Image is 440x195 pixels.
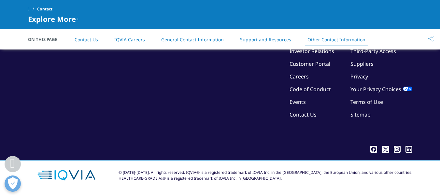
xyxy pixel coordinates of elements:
[350,60,374,67] a: Suppliers
[350,48,396,55] a: Third-Party Access
[119,170,412,181] div: © [DATE]-[DATE]. All rights reserved. IQVIA® is a registered trademark of IQVIA Inc. in the [GEOG...
[240,36,291,43] a: Support and Resources
[290,73,309,80] a: Careers
[290,48,334,55] a: Investor Relations
[350,98,383,105] a: Terms of Use
[290,60,330,67] a: Customer Portal
[28,15,76,23] span: Explore More
[161,36,224,43] a: General Contact Information
[290,111,317,118] a: Contact Us
[28,36,64,43] span: On This Page
[350,111,371,118] a: Sitemap
[114,36,145,43] a: IQVIA Careers
[307,36,365,43] a: Other Contact Information
[5,175,21,192] button: Open Preferences
[37,3,52,15] span: Contact
[75,36,98,43] a: Contact Us
[290,86,331,93] a: Code of Conduct
[350,73,368,80] a: Privacy
[350,86,412,93] a: Your Privacy Choices
[290,98,306,105] a: Events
